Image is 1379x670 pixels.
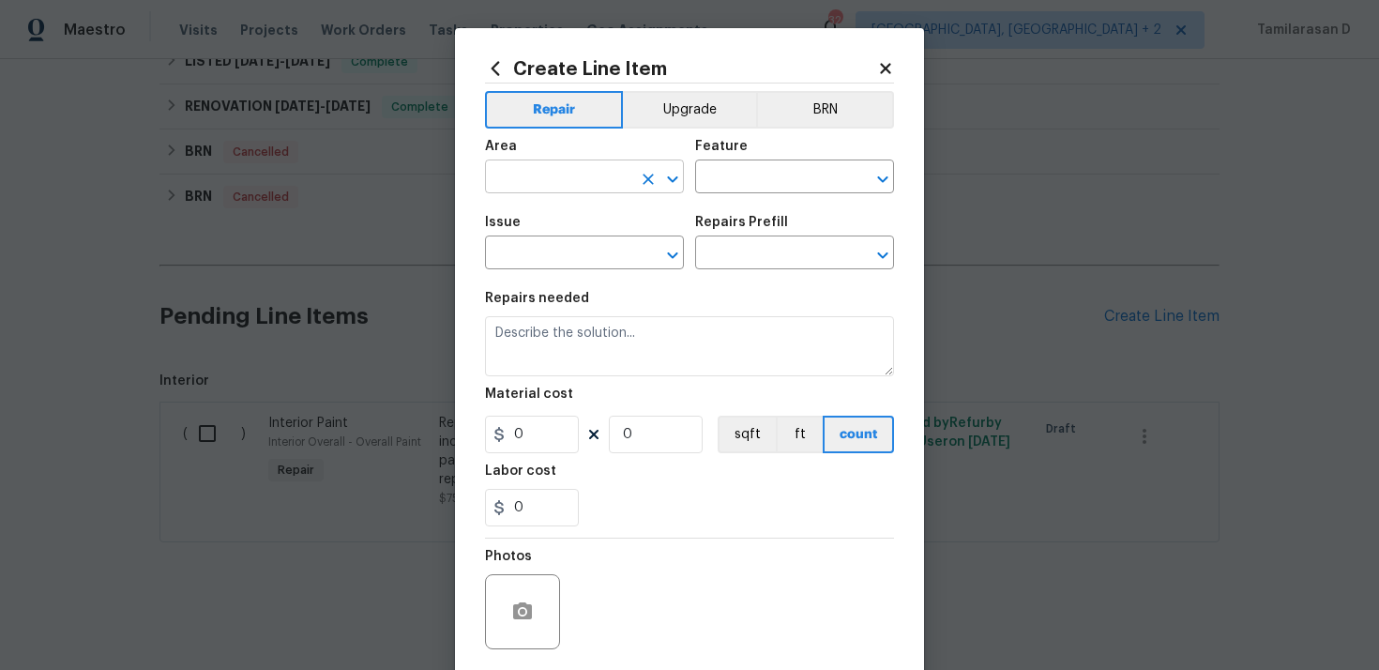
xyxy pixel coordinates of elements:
button: count [823,416,894,453]
h5: Material cost [485,388,573,401]
h5: Repairs needed [485,292,589,305]
button: Open [659,166,686,192]
h5: Issue [485,216,521,229]
button: Clear [635,166,661,192]
h5: Area [485,140,517,153]
button: Upgrade [623,91,757,129]
button: Open [870,242,896,268]
button: Open [870,166,896,192]
button: sqft [718,416,776,453]
h2: Create Line Item [485,58,877,79]
h5: Feature [695,140,748,153]
button: ft [776,416,823,453]
h5: Repairs Prefill [695,216,788,229]
button: Open [659,242,686,268]
h5: Labor cost [485,464,556,478]
button: Repair [485,91,623,129]
button: BRN [756,91,894,129]
h5: Photos [485,550,532,563]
